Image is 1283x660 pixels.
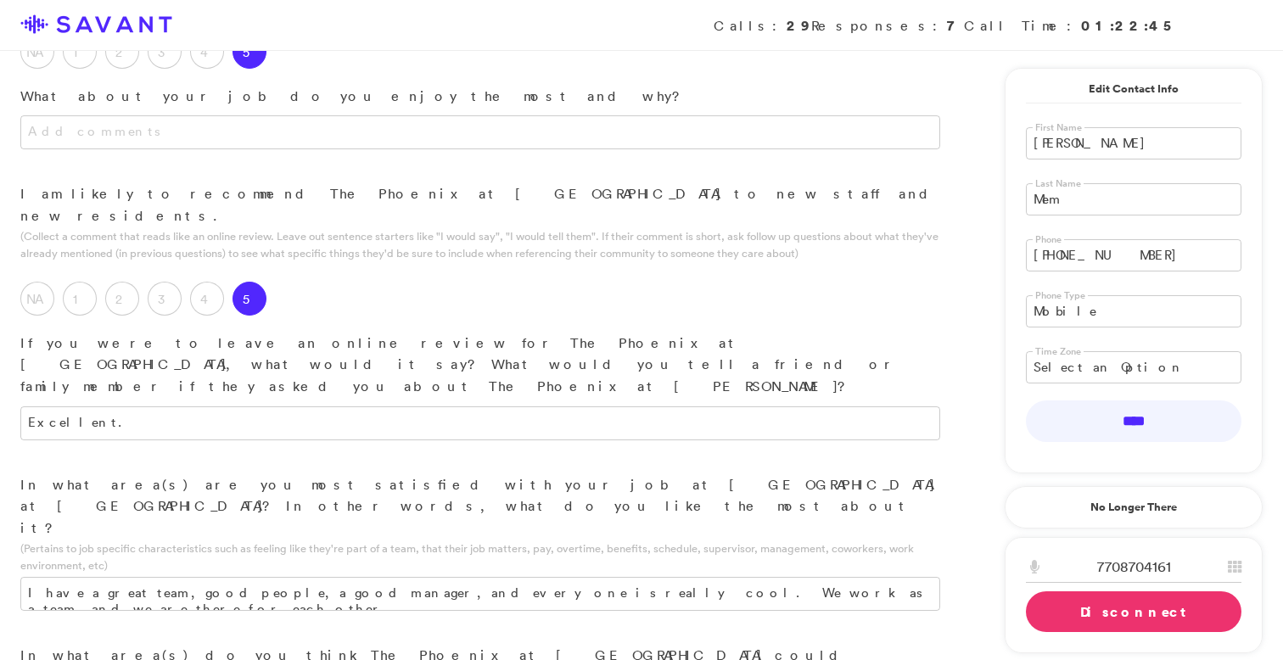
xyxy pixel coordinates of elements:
span: Select an Option [1034,352,1212,383]
label: Last Name [1033,177,1084,190]
label: First Name [1033,121,1084,134]
label: 5 [233,282,266,316]
span: Mobile [1034,296,1212,327]
label: 5 [233,35,266,69]
a: Disconnect [1026,591,1241,632]
p: (Collect a comment that reads like an online review. Leave out sentence starters like "I would sa... [20,228,940,260]
label: NA [20,35,54,69]
strong: 7 [947,16,964,35]
label: Phone Type [1033,289,1088,302]
label: NA [20,282,54,316]
strong: 01:22:45 [1081,16,1178,35]
label: 2 [105,35,139,69]
p: In what area(s) are you most satisfied with your job at [GEOGRAPHIC_DATA] at [GEOGRAPHIC_DATA]? I... [20,474,940,540]
a: Edit Contact Info [1026,76,1241,103]
label: 1 [63,282,97,316]
p: If you were to leave an online review for The Phoenix at [GEOGRAPHIC_DATA], what would it say? Wh... [20,333,940,398]
label: 3 [148,282,182,316]
label: 2 [105,282,139,316]
p: What about your job do you enjoy the most and why? [20,86,940,108]
label: Time Zone [1033,345,1084,358]
p: I am likely to recommend The Phoenix at [GEOGRAPHIC_DATA] to new staff and new residents. [20,183,940,227]
label: Phone [1033,233,1064,246]
p: (Pertains to job specific characteristics such as feeling like they're part of a team, that their... [20,540,940,573]
label: 4 [190,35,224,69]
label: 3 [148,35,182,69]
strong: 29 [787,16,811,35]
label: 4 [190,282,224,316]
label: 1 [63,35,97,69]
a: No Longer There [1005,486,1263,529]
